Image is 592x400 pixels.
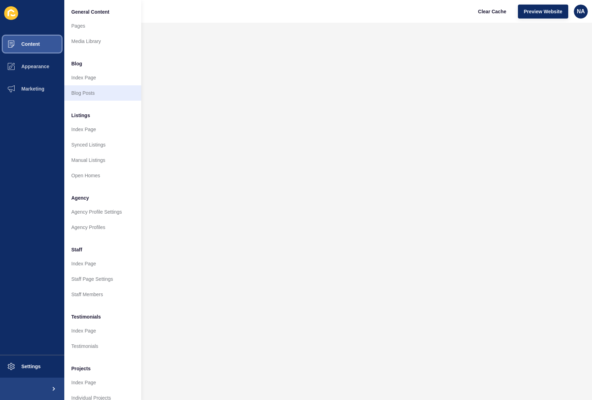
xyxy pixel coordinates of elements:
button: Clear Cache [472,5,512,19]
span: Staff [71,246,82,253]
span: Listings [71,112,90,119]
a: Index Page [64,122,141,137]
span: Testimonials [71,313,101,320]
span: General Content [71,8,109,15]
span: Blog [71,60,82,67]
a: Testimonials [64,338,141,354]
span: Projects [71,365,91,372]
span: Clear Cache [478,8,506,15]
iframe: To enrich screen reader interactions, please activate Accessibility in Grammarly extension settings [22,23,592,400]
a: Open Homes [64,168,141,183]
span: Agency [71,194,89,201]
a: Index Page [64,256,141,271]
span: NA [577,8,585,15]
a: Staff Page Settings [64,271,141,287]
a: Agency Profiles [64,220,141,235]
a: Index Page [64,323,141,338]
span: Preview Website [524,8,562,15]
a: Manual Listings [64,152,141,168]
a: Pages [64,18,141,34]
a: Index Page [64,375,141,390]
a: Agency Profile Settings [64,204,141,220]
a: Staff Members [64,287,141,302]
a: Synced Listings [64,137,141,152]
a: Media Library [64,34,141,49]
a: Blog Posts [64,85,141,101]
a: Index Page [64,70,141,85]
button: Preview Website [518,5,568,19]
